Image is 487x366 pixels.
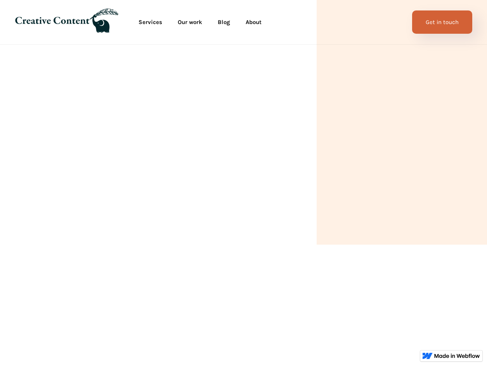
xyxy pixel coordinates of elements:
[24,195,235,218] p: We’re here to get you seen and help your business grow. How? With authentic, bespoke content that...
[434,354,480,358] img: Made in Webflow
[210,14,238,30] a: Blog
[412,10,472,34] a: Get in touch
[24,234,97,258] a: Explore services
[170,14,210,30] a: Our work
[103,234,165,258] a: Get in touch
[131,14,170,30] a: Services
[15,9,118,36] a: home
[24,114,235,189] h1: A nimble digital marketing and content agency
[238,14,269,30] a: About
